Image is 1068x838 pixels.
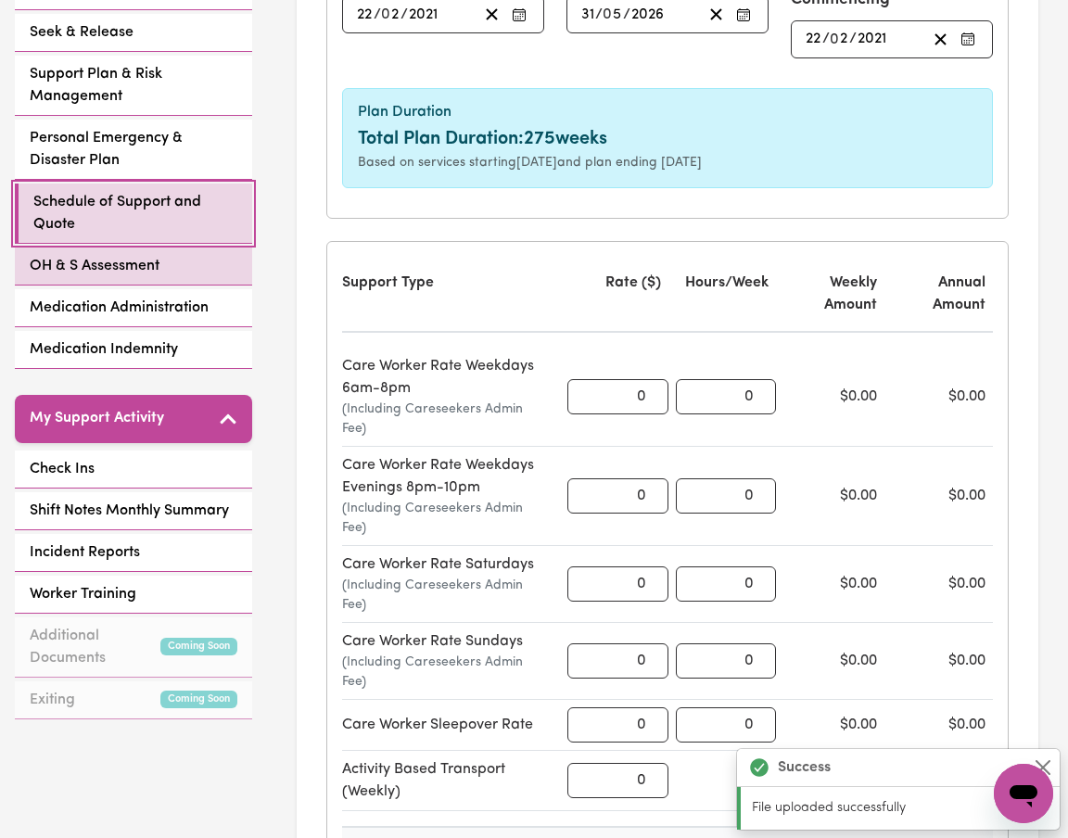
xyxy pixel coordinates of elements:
[381,7,390,22] span: 0
[567,272,668,316] div: Rate ($)
[342,400,545,438] span: (Including Careseekers Admin Fee)
[15,576,252,614] a: Worker Training
[374,6,381,23] span: /
[15,617,252,678] a: Additional DocumentsComing Soon
[783,573,884,595] div: $0.00
[30,583,136,605] span: Worker Training
[358,153,977,172] div: Based on services starting [DATE] and plan ending [DATE]
[830,32,839,46] span: 0
[994,764,1053,823] iframe: Button to launch messaging window
[342,499,545,538] span: (Including Careseekers Admin Fee)
[822,31,830,47] span: /
[30,297,209,319] span: Medication Administration
[15,289,252,327] a: Medication Administration
[342,630,560,692] div: Care Worker Rate Sundays
[342,653,545,692] span: (Including Careseekers Admin Fee)
[342,355,560,438] div: Care Worker Rate Weekdays 6am-8pm
[630,2,666,27] input: ----
[342,758,560,803] div: Activity Based Transport (Weekly)
[603,7,612,22] span: 0
[358,125,977,153] div: Total Plan Duration: 275 weeks
[892,573,993,595] div: $0.00
[342,454,560,538] div: Care Worker Rate Weekdays Evenings 8pm-10pm
[783,650,884,672] div: $0.00
[30,338,178,361] span: Medication Indemnity
[580,2,595,27] input: --
[342,576,545,615] span: (Including Careseekers Admin Fee)
[778,756,831,779] strong: Success
[15,184,252,244] a: Schedule of Support and Quote
[30,689,75,711] span: Exiting
[30,127,237,171] span: Personal Emergency & Disaster Plan
[1032,756,1054,779] button: Close
[15,331,252,369] a: Medication Indemnity
[892,386,993,408] div: $0.00
[857,27,888,52] input: ----
[342,714,560,736] div: Care Worker Sleepover Rate
[33,191,237,235] span: Schedule of Support and Quote
[15,56,252,116] a: Support Plan & Risk Management
[356,2,374,27] input: --
[892,714,993,736] div: $0.00
[15,681,252,719] a: ExitingComing Soon
[831,27,849,52] input: --
[892,272,993,316] div: Annual Amount
[30,410,164,427] h5: My Support Activity
[783,485,884,507] div: $0.00
[623,6,630,23] span: /
[892,650,993,672] div: $0.00
[160,691,237,708] small: Coming Soon
[849,31,857,47] span: /
[676,272,777,316] div: Hours/Week
[15,492,252,530] a: Shift Notes Monthly Summary
[358,104,977,121] h6: Plan Duration
[783,386,884,408] div: $0.00
[15,14,252,52] a: Seek & Release
[30,500,229,522] span: Shift Notes Monthly Summary
[15,120,252,180] a: Personal Emergency & Disaster Plan
[30,625,160,669] span: Additional Documents
[892,485,993,507] div: $0.00
[382,2,400,27] input: --
[400,6,408,23] span: /
[30,255,159,277] span: OH & S Assessment
[160,638,237,655] small: Coming Soon
[604,2,623,27] input: --
[30,21,133,44] span: Seek & Release
[342,272,560,316] div: Support Type
[783,714,884,736] div: $0.00
[408,2,439,27] input: ----
[15,534,252,572] a: Incident Reports
[752,798,1049,819] p: File uploaded successfully
[30,63,237,108] span: Support Plan & Risk Management
[30,541,140,564] span: Incident Reports
[30,458,95,480] span: Check Ins
[15,248,252,286] a: OH & S Assessment
[342,553,560,615] div: Care Worker Rate Saturdays
[15,451,252,489] a: Check Ins
[15,395,252,443] button: My Support Activity
[783,272,884,316] div: Weekly Amount
[805,27,822,52] input: --
[595,6,603,23] span: /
